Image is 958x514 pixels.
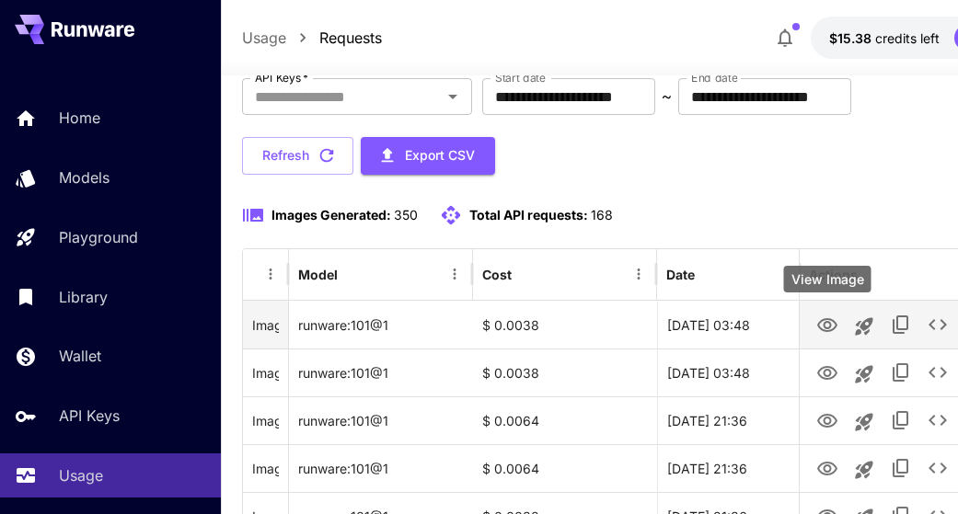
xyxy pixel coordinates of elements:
[254,261,280,287] button: Sort
[809,449,846,486] button: View Image
[473,444,657,492] div: $ 0.0064
[482,267,512,282] div: Cost
[59,286,108,308] p: Library
[473,301,657,348] div: $ 0.0038
[289,348,473,396] div: runware:101@1
[469,207,588,223] span: Total API requests:
[252,349,279,396] div: Click to copy prompt
[252,397,279,444] div: Click to copy prompt
[846,451,883,488] button: Launch in playground
[784,266,871,292] div: View Image
[258,261,283,287] button: Menu
[361,137,495,175] button: Export CSV
[875,30,940,46] span: credits left
[846,404,883,440] button: Launch in playground
[591,207,613,223] span: 168
[473,348,657,396] div: $ 0.0038
[59,345,101,367] p: Wallet
[242,27,286,49] a: Usage
[829,29,940,48] div: $15.37922
[657,396,841,444] div: 27 Aug, 2025 21:36
[697,261,722,287] button: Sort
[846,356,883,393] button: Launch in playground
[59,464,103,486] p: Usage
[252,445,279,492] div: Click to copy prompt
[657,301,841,348] div: 28 Aug, 2025 03:48
[442,261,467,287] button: Menu
[495,70,546,86] label: Start date
[340,261,365,287] button: Sort
[440,84,466,109] button: Open
[59,226,138,248] p: Playground
[271,207,391,223] span: Images Generated:
[473,396,657,444] div: $ 0.0064
[809,401,846,439] button: View Image
[255,70,308,86] label: API Keys
[883,354,919,391] button: Copy TaskUUID
[883,306,919,343] button: Copy TaskUUID
[919,306,956,343] button: See details
[289,396,473,444] div: runware:101@1
[657,444,841,492] div: 27 Aug, 2025 21:36
[514,261,539,287] button: Sort
[242,137,353,175] button: Refresh
[829,30,875,46] span: $15.38
[666,267,695,282] div: Date
[883,402,919,439] button: Copy TaskUUID
[252,302,279,348] div: Click to copy prompt
[919,450,956,486] button: See details
[289,301,473,348] div: runware:101@1
[289,444,473,492] div: runware:101@1
[59,166,110,188] p: Models
[394,207,418,223] span: 350
[242,27,382,49] nav: breadcrumb
[846,308,883,345] button: Launch in playground
[919,402,956,439] button: See details
[59,405,120,427] p: API Keys
[809,353,846,391] button: View Image
[919,354,956,391] button: See details
[319,27,382,49] a: Requests
[298,267,338,282] div: Model
[809,305,846,343] button: View Image
[662,86,672,108] p: ~
[626,261,652,287] button: Menu
[883,450,919,486] button: Copy TaskUUID
[691,70,737,86] label: End date
[59,107,100,129] p: Home
[657,348,841,396] div: 28 Aug, 2025 03:48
